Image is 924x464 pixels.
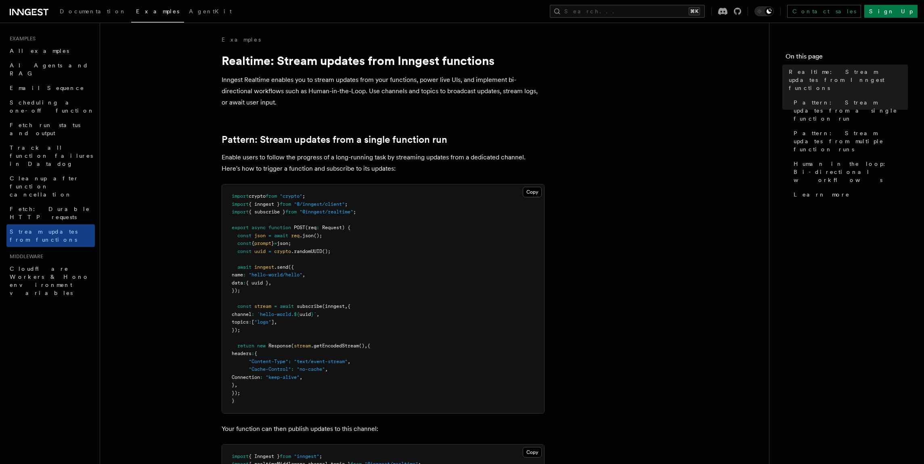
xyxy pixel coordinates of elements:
span: : [316,225,319,230]
span: { [348,303,350,309]
h1: Realtime: Stream updates from Inngest functions [222,53,545,68]
span: : [249,319,251,325]
span: (req [305,225,316,230]
span: from [266,193,277,199]
span: (); [322,249,331,254]
span: = [268,249,271,254]
span: Examples [136,8,179,15]
span: , [348,359,350,364]
span: return [237,343,254,349]
span: function [268,225,291,230]
span: Documentation [60,8,126,15]
span: } [232,398,235,403]
span: json; [277,240,291,246]
a: Pattern: Stream updates from a single function run [222,134,447,145]
span: stream [254,303,271,309]
a: Contact sales [787,5,861,18]
span: { subscribe } [249,209,285,215]
span: = [274,303,277,309]
span: Scheduling a one-off function [10,99,94,114]
a: Learn more [790,187,908,202]
span: (); [314,233,322,238]
span: Request [322,225,342,230]
span: Middleware [6,253,43,260]
span: await [280,303,294,309]
a: Pattern: Stream updates from multiple function runs [790,126,908,157]
span: stream [294,343,311,349]
span: import [232,201,249,207]
span: "Cache-Control" [249,366,291,372]
span: : [260,374,263,380]
p: Enable users to follow the progress of a long-running task by streaming updates from a dedicated ... [222,152,545,174]
span: "logs" [254,319,271,325]
a: Fetch run status and output [6,118,95,140]
span: { [367,343,370,349]
span: subscribe [297,303,322,309]
span: data [232,280,243,286]
span: , [300,374,302,380]
span: Pattern: Stream updates from multiple function runs [794,129,908,153]
span: "@/inngest/client" [294,201,345,207]
a: Examples [131,2,184,23]
span: const [237,249,251,254]
span: uuid [254,249,266,254]
span: "no-cache" [297,366,325,372]
span: () [359,343,365,349]
span: = [268,233,271,238]
span: POST [294,225,305,230]
a: AI Agents and RAG [6,58,95,81]
span: prompt [254,240,271,246]
a: Pattern: Stream updates from a single function run [790,95,908,126]
a: Fetch: Durable HTTP requests [6,202,95,224]
span: Response [268,343,291,349]
span: Examples [6,36,36,42]
span: from [280,201,291,207]
kbd: ⌘K [689,7,700,15]
span: ; [319,454,322,459]
span: "text/event-stream" [294,359,348,364]
span: , [325,366,328,372]
span: { inngest } [249,201,280,207]
span: , [274,319,277,325]
span: json [254,233,266,238]
span: : [243,272,246,278]
a: All examples [6,44,95,58]
span: : [288,359,291,364]
button: Toggle dark mode [754,6,774,16]
span: } [311,311,314,317]
span: "inngest" [294,454,319,459]
span: crypto [274,249,291,254]
button: Copy [523,447,542,458]
span: const [237,303,251,309]
span: AgentKit [189,8,232,15]
span: , [365,343,367,349]
span: ${ [294,311,300,317]
h4: On this page [786,52,908,65]
span: inngest [254,264,274,270]
span: = [274,240,277,246]
span: .send [274,264,288,270]
span: Pattern: Stream updates from a single function run [794,98,908,123]
span: import [232,209,249,215]
span: : [251,351,254,356]
a: Examples [222,36,261,44]
span: ; [302,193,305,199]
span: channel [232,311,251,317]
span: uuid [300,311,311,317]
span: "hello-world/hello" [249,272,302,278]
span: Cloudflare Workers & Hono environment variables [10,265,89,296]
span: }); [232,390,240,396]
span: topics [232,319,249,325]
span: , [345,303,348,309]
span: { uuid } [246,280,268,286]
a: Stream updates from functions [6,224,95,247]
span: "keep-alive" [266,374,300,380]
span: : [291,366,294,372]
span: from [285,209,297,215]
span: Stream updates from functions [10,228,78,243]
span: Fetch run status and output [10,122,80,136]
span: from [280,454,291,459]
span: .json [300,233,314,238]
span: Email Sequence [10,85,84,91]
a: Human in the loop: Bi-directional workflows [790,157,908,187]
